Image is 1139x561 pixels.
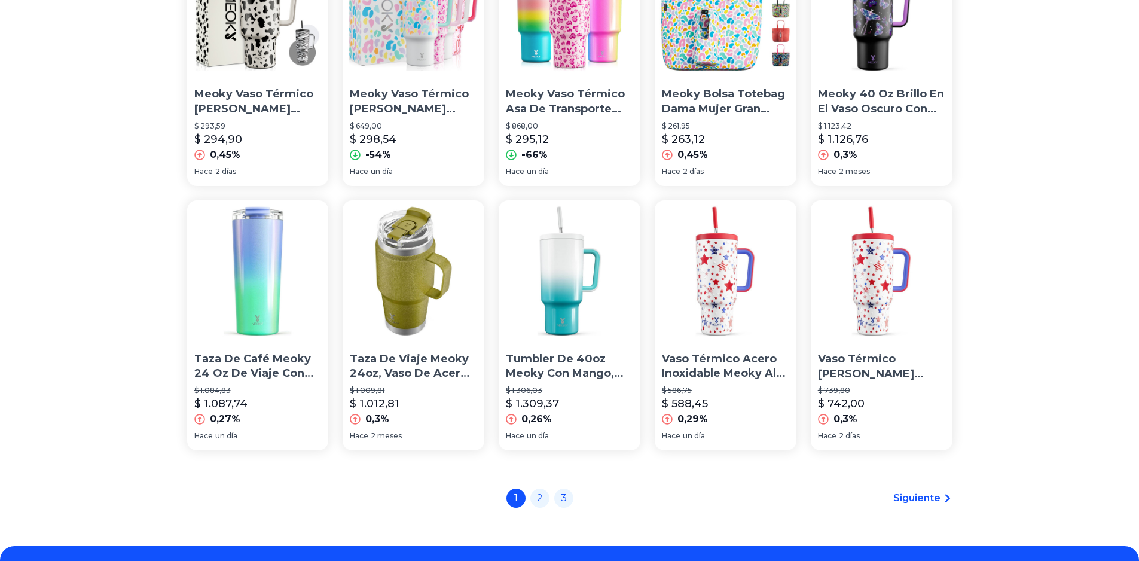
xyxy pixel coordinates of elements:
span: Hace [818,431,836,441]
p: $ 1.123,42 [818,121,945,131]
p: 0,45% [210,148,240,162]
img: Taza De Café Meoky 24 Oz De Viaje Con Tapa A Prueba De Fugas [187,200,329,342]
span: Hace [350,167,368,176]
span: 2 días [683,167,704,176]
span: Hace [818,167,836,176]
img: Tumbler De 40oz Meoky Con Mango, Tapa Y Paja A Prueba De Fug [499,200,640,342]
a: Tumbler De 40oz Meoky Con Mango, Tapa Y Paja A Prueba De FugTumbler De 40oz Meoky Con Mango, Tapa... [499,200,640,450]
span: un día [371,167,393,176]
p: $ 294,90 [194,131,242,148]
p: $ 586,75 [662,386,789,395]
a: Vaso Térmico Acero Inoxidable Meoky Alta Capacidad Vaso Térmico Acero Inoxidable Meoky Alta Capac... [655,200,796,450]
p: Taza De Viaje Meoky 24oz, Vaso De Acero Inoxidable Triple Co [350,352,477,382]
a: 3 [554,489,573,508]
p: $ 298,54 [350,131,396,148]
p: 0,29% [677,412,708,426]
img: Taza De Viaje Meoky 24oz, Vaso De Acero Inoxidable Triple Co [343,200,484,342]
span: Hace [506,167,524,176]
p: $ 1.012,81 [350,395,399,412]
p: 0,3% [833,148,857,162]
p: $ 293,59 [194,121,322,131]
a: Vaso Térmico De Acero Inoxidable Meoky De Alta Capacidad DeVaso Térmico [PERSON_NAME] Inoxidable ... [811,200,952,450]
p: 0,45% [677,148,708,162]
span: 2 meses [371,431,402,441]
p: $ 588,45 [662,395,708,412]
span: Hace [194,167,213,176]
p: -54% [365,148,391,162]
p: $ 1.306,03 [506,386,633,395]
img: Vaso Térmico De Acero Inoxidable Meoky De Alta Capacidad De [811,200,952,342]
a: Taza De Viaje Meoky 24oz, Vaso De Acero Inoxidable Triple CoTaza De Viaje Meoky 24oz, Vaso De Ace... [343,200,484,450]
p: Vaso Térmico Acero Inoxidable Meoky Alta Capacidad [662,352,789,382]
span: un día [215,431,237,441]
p: $ 739,80 [818,386,945,395]
a: Taza De Café Meoky 24 Oz De Viaje Con Tapa A Prueba De FugasTaza De Café Meoky 24 Oz De Viaje Con... [187,200,329,450]
p: Tumbler De 40oz Meoky Con Mango, Tapa Y Paja A Prueba De Fug [506,352,633,382]
p: Meoky Vaso Térmico [PERSON_NAME] Inoxidable Con Calor/frí 40oz [350,87,477,117]
a: Siguiente [893,491,952,505]
p: 0,27% [210,412,240,426]
span: 2 días [215,167,236,176]
p: Meoky Bolsa Totebag Dama Mujer Gran Capacidad Portátil Viaja [662,87,789,117]
p: Meoky Vaso Térmico Asa De Transporte Taza De Coche 32oz [506,87,633,117]
p: $ 1.084,83 [194,386,322,395]
span: Hace [662,431,680,441]
span: Siguiente [893,491,940,505]
p: 0,26% [521,412,552,426]
p: Vaso Térmico [PERSON_NAME] Inoxidable Meoky De Alta Capacidad De [818,352,945,382]
span: un día [527,431,549,441]
span: 2 meses [839,167,870,176]
p: $ 1.009,81 [350,386,477,395]
p: $ 263,12 [662,131,705,148]
a: 2 [530,489,549,508]
p: $ 868,00 [506,121,633,131]
p: 0,3% [365,412,389,426]
p: $ 1.309,37 [506,395,559,412]
p: -66% [521,148,548,162]
img: Vaso Térmico Acero Inoxidable Meoky Alta Capacidad [655,200,796,342]
p: $ 261,95 [662,121,789,131]
span: Hace [350,431,368,441]
span: un día [683,431,705,441]
p: Meoky Vaso Térmico [PERSON_NAME] Inoxidable Con Asa Y Popot 40oz [194,87,322,117]
span: Hace [194,431,213,441]
span: Hace [662,167,680,176]
p: $ 1.126,76 [818,131,868,148]
p: $ 295,12 [506,131,549,148]
span: un día [527,167,549,176]
p: 0,3% [833,412,857,426]
span: Hace [506,431,524,441]
p: Meoky 40 Oz Brillo En El Vaso Oscuro Con Manija Y [PERSON_NAME], Vaso [818,87,945,117]
p: $ 649,00 [350,121,477,131]
p: $ 1.087,74 [194,395,248,412]
p: Taza De Café Meoky 24 Oz De Viaje Con Tapa A Prueba De Fugas [194,352,322,382]
span: 2 días [839,431,860,441]
p: $ 742,00 [818,395,865,412]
